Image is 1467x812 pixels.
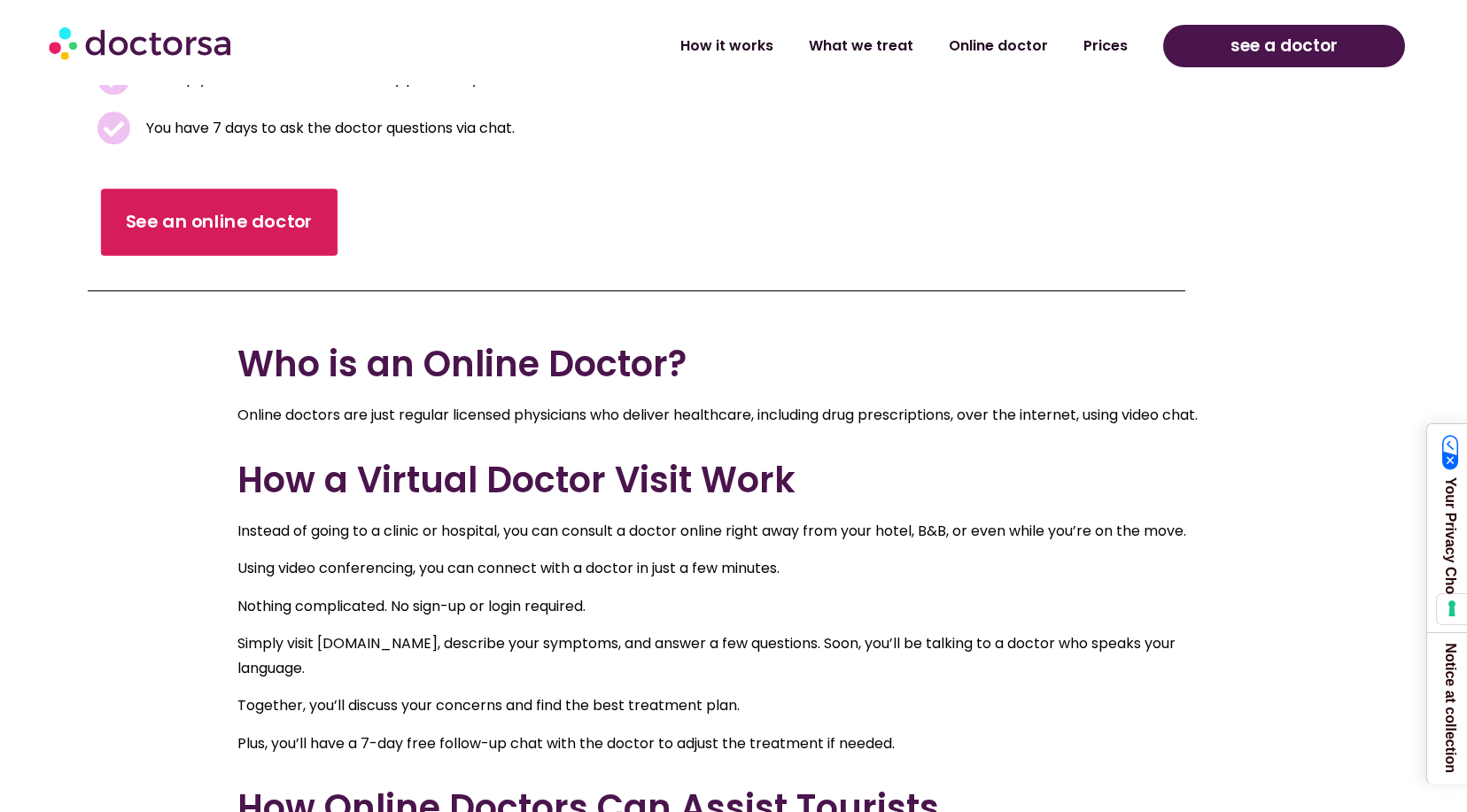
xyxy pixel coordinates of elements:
[237,459,1230,501] h2: How a Virtual Doctor Visit Work
[663,26,791,66] a: How it works
[1066,26,1145,66] a: Prices
[126,210,314,236] span: See an online doctor
[237,631,1230,681] p: Simply visit [DOMAIN_NAME], describe your symptoms, and answer a few questions. Soon, you’ll be t...
[237,556,1230,581] p: Using video conferencing, you can connect with a doctor in just a few minutes.
[142,116,515,141] span: You have 7 days to ask the doctor questions via chat.
[931,26,1066,66] a: Online doctor
[237,594,1230,619] p: Nothing complicated. No sign-up or login required.
[237,693,1230,718] p: Together, you’ll discuss your concerns and find the best treatment plan.
[384,26,1145,66] nav: Menu
[1437,594,1467,624] button: Your consent preferences for tracking technologies
[1230,32,1338,60] span: see a doctor
[237,519,1230,544] p: Instead of going to a clinic or hospital, you can consult a doctor online right away from your ho...
[1163,25,1405,67] a: see a doctor
[237,731,1230,756] p: Plus, you’ll have a 7-day free follow-up chat with the doctor to adjust the treatment if needed.
[791,26,931,66] a: What we treat
[101,189,338,256] a: See an online doctor
[237,343,1230,385] h2: Who is an Online Doctor?
[237,403,1230,428] p: Online doctors are just regular licensed physicians who deliver healthcare, including drug prescr...
[1442,435,1459,470] img: California Consumer Privacy Act (CCPA) Opt-Out Icon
